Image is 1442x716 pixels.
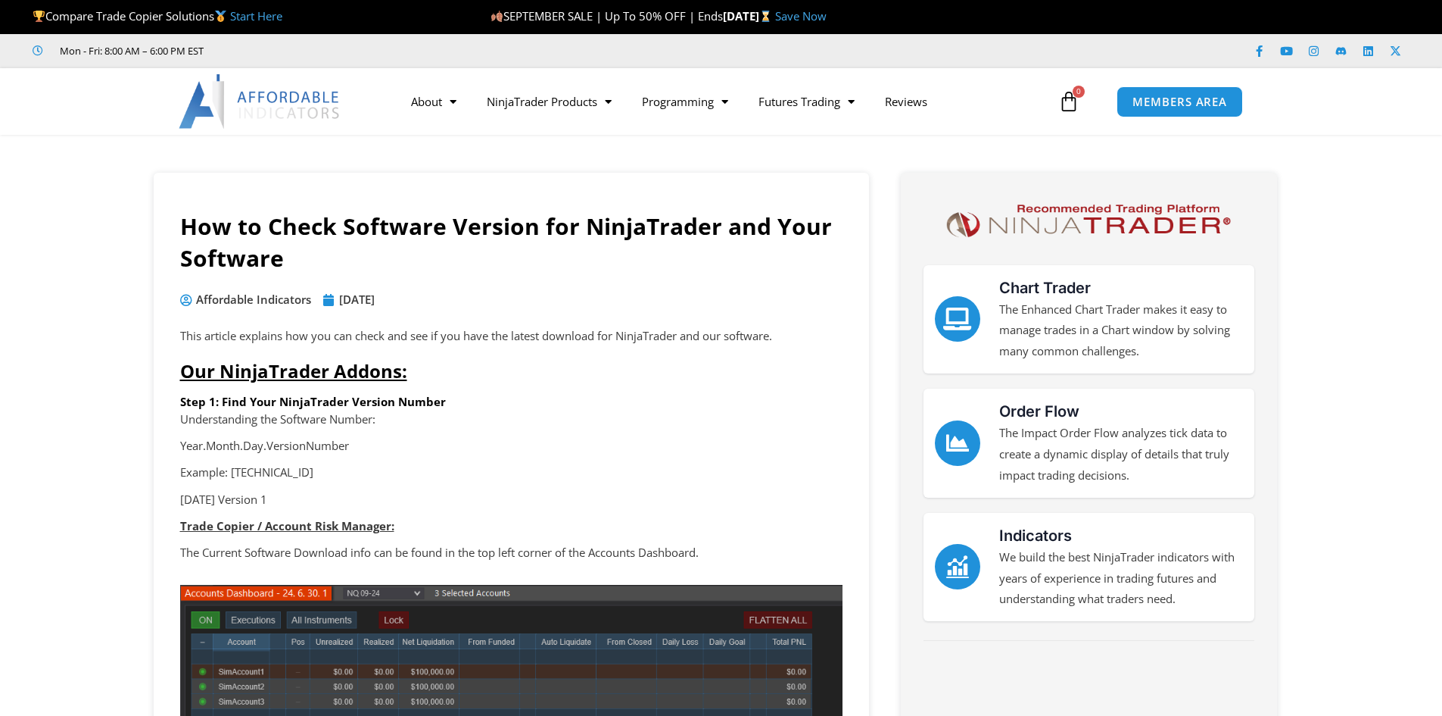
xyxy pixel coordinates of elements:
[1036,80,1102,124] a: 0
[775,8,827,23] a: Save Now
[215,11,226,22] img: 🥇
[180,395,842,409] h6: Step 1: Find Your NinjaTrader Version Number
[472,84,627,119] a: NinjaTrader Products
[999,299,1243,363] p: The Enhanced Chart Trader makes it easy to manage trades in a Chart window by solving many common...
[627,84,743,119] a: Programming
[179,74,341,129] img: LogoAI | Affordable Indicators – NinjaTrader
[999,423,1243,486] p: The Impact Order Flow analyzes tick data to create a dynamic display of details that truly impact...
[935,421,980,466] a: Order Flow
[935,296,980,342] a: Chart Trader
[180,326,842,347] p: This article explains how you can check and see if you have the latest download for NinjaTrader a...
[743,84,870,119] a: Futures Trading
[192,289,311,311] span: Affordable Indicators
[180,462,842,483] p: Example: [TECHNICAL_ID]
[180,436,842,457] p: Year.Month.Day.VersionNumber
[56,42,204,60] span: Mon - Fri: 8:00 AM – 6:00 PM EST
[999,279,1091,297] a: Chart Trader
[180,489,842,511] p: [DATE] Version 1
[339,292,375,307] time: [DATE]
[180,542,842,564] p: The Current Software Download info can be found in the top left corner of the Accounts Dashboard.
[180,518,394,533] strong: Trade Copier / Account Risk Manager:
[999,547,1243,611] p: We build the best NinjaTrader indicators with years of experience in trading futures and understa...
[33,8,282,23] span: Compare Trade Copier Solutions
[180,409,842,430] p: Understanding the Software Number:
[870,84,942,119] a: Reviews
[935,544,980,589] a: Indicators
[396,84,472,119] a: About
[1132,96,1227,108] span: MEMBERS AREA
[225,43,452,58] iframe: Customer reviews powered by Trustpilot
[33,11,45,22] img: 🏆
[999,402,1079,421] a: Order Flow
[939,199,1237,242] img: NinjaTrader Logo | Affordable Indicators – NinjaTrader
[723,8,775,23] strong: [DATE]
[760,11,771,22] img: ⌛
[1073,86,1085,98] span: 0
[1117,86,1243,117] a: MEMBERS AREA
[180,358,407,383] span: Our NinjaTrader Addons:
[396,84,1054,119] nav: Menu
[491,8,723,23] span: SEPTEMBER SALE | Up To 50% OFF | Ends
[230,8,282,23] a: Start Here
[491,11,503,22] img: 🍂
[180,211,842,274] h1: How to Check Software Version for NinjaTrader and Your Software
[999,527,1072,545] a: Indicators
